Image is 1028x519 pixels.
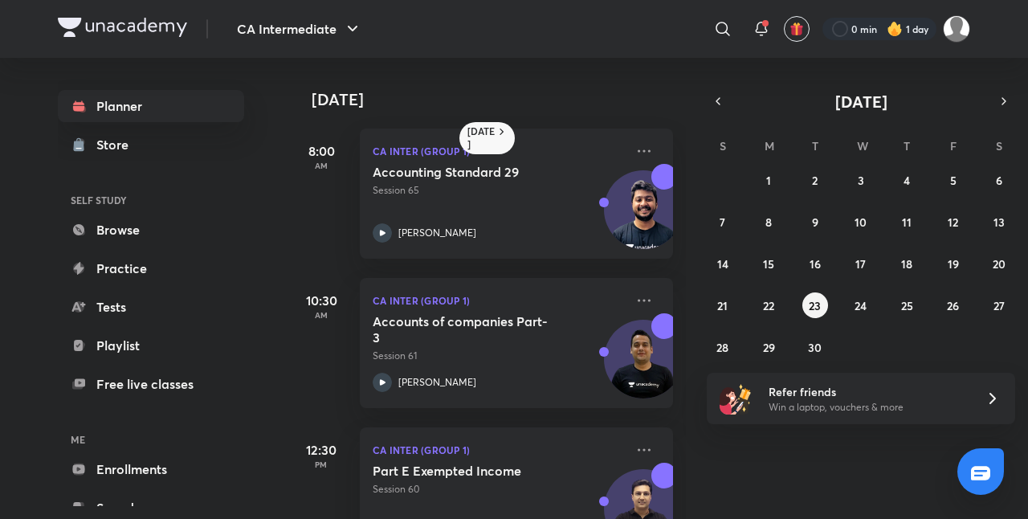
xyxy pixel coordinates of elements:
h6: SELF STUDY [58,186,244,214]
abbr: Wednesday [857,138,868,153]
abbr: September 29, 2025 [763,340,775,355]
abbr: Sunday [720,138,726,153]
abbr: September 12, 2025 [948,215,958,230]
h5: 10:30 [289,291,353,310]
img: Avatar [605,329,682,406]
abbr: Friday [950,138,957,153]
h5: Accounts of companies Part-3 [373,313,573,345]
abbr: September 26, 2025 [947,298,959,313]
abbr: September 16, 2025 [810,256,821,272]
abbr: September 4, 2025 [904,173,910,188]
abbr: September 25, 2025 [901,298,913,313]
button: September 30, 2025 [802,334,828,360]
abbr: September 11, 2025 [902,215,912,230]
abbr: September 20, 2025 [993,256,1006,272]
p: Session 65 [373,183,625,198]
abbr: Saturday [996,138,1002,153]
abbr: September 15, 2025 [763,256,774,272]
abbr: September 21, 2025 [717,298,728,313]
abbr: September 10, 2025 [855,215,867,230]
abbr: Tuesday [812,138,818,153]
button: September 18, 2025 [894,251,920,276]
abbr: September 30, 2025 [808,340,822,355]
p: PM [289,460,353,469]
abbr: September 14, 2025 [717,256,728,272]
button: September 3, 2025 [848,167,874,193]
button: September 25, 2025 [894,292,920,318]
a: Browse [58,214,244,246]
button: September 15, 2025 [756,251,781,276]
button: September 14, 2025 [710,251,736,276]
button: September 5, 2025 [940,167,966,193]
abbr: September 19, 2025 [948,256,959,272]
p: Session 61 [373,349,625,363]
p: [PERSON_NAME] [398,226,476,240]
abbr: September 9, 2025 [812,215,818,230]
button: September 11, 2025 [894,209,920,235]
abbr: September 18, 2025 [901,256,912,272]
h5: 8:00 [289,141,353,161]
button: September 13, 2025 [986,209,1012,235]
h5: 12:30 [289,440,353,460]
a: Store [58,129,244,161]
button: [DATE] [729,90,993,112]
button: September 17, 2025 [848,251,874,276]
span: [DATE] [835,91,887,112]
img: avatar [789,22,804,36]
img: Avatar [605,179,682,256]
p: CA Inter (Group 1) [373,141,625,161]
a: Free live classes [58,368,244,400]
button: September 28, 2025 [710,334,736,360]
button: September 7, 2025 [710,209,736,235]
a: Practice [58,252,244,284]
p: AM [289,310,353,320]
img: streak [887,21,903,37]
p: Session 60 [373,482,625,497]
abbr: September 8, 2025 [765,215,772,230]
img: Company Logo [58,18,187,37]
p: CA Inter (Group 1) [373,440,625,460]
p: Win a laptop, vouchers & more [769,400,966,415]
button: avatar [784,16,810,42]
abbr: September 1, 2025 [766,173,771,188]
button: September 19, 2025 [940,251,966,276]
button: September 8, 2025 [756,209,781,235]
button: September 24, 2025 [848,292,874,318]
abbr: September 2, 2025 [812,173,818,188]
abbr: September 27, 2025 [993,298,1005,313]
p: CA Inter (Group 1) [373,291,625,310]
h5: Part E Exempted Income [373,463,573,479]
a: Enrollments [58,453,244,485]
button: September 23, 2025 [802,292,828,318]
abbr: September 3, 2025 [858,173,864,188]
button: September 27, 2025 [986,292,1012,318]
abbr: September 28, 2025 [716,340,728,355]
abbr: September 7, 2025 [720,215,725,230]
abbr: September 23, 2025 [809,298,821,313]
h6: Refer friends [769,383,966,400]
button: September 16, 2025 [802,251,828,276]
h4: [DATE] [312,90,689,109]
div: Store [96,135,138,154]
button: September 10, 2025 [848,209,874,235]
button: September 2, 2025 [802,167,828,193]
a: Company Logo [58,18,187,41]
abbr: Monday [765,138,774,153]
button: September 9, 2025 [802,209,828,235]
button: September 21, 2025 [710,292,736,318]
button: CA Intermediate [227,13,372,45]
abbr: Thursday [904,138,910,153]
button: September 12, 2025 [940,209,966,235]
h5: Accounting Standard 29 [373,164,573,180]
button: September 22, 2025 [756,292,781,318]
button: September 20, 2025 [986,251,1012,276]
abbr: September 6, 2025 [996,173,1002,188]
p: [PERSON_NAME] [398,375,476,390]
a: Planner [58,90,244,122]
button: September 29, 2025 [756,334,781,360]
h6: ME [58,426,244,453]
abbr: September 22, 2025 [763,298,774,313]
abbr: September 5, 2025 [950,173,957,188]
h6: [DATE] [467,125,496,151]
abbr: September 17, 2025 [855,256,866,272]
